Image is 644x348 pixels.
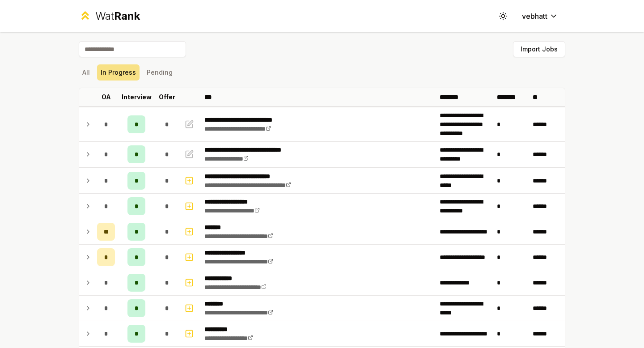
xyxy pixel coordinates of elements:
[143,64,176,81] button: Pending
[513,41,565,57] button: Import Jobs
[522,11,547,21] span: vebhatt
[159,93,175,102] p: Offer
[122,93,152,102] p: Interview
[102,93,111,102] p: OA
[114,9,140,22] span: Rank
[515,8,565,24] button: vebhatt
[97,64,140,81] button: In Progress
[95,9,140,23] div: Wat
[79,9,140,23] a: WatRank
[79,64,93,81] button: All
